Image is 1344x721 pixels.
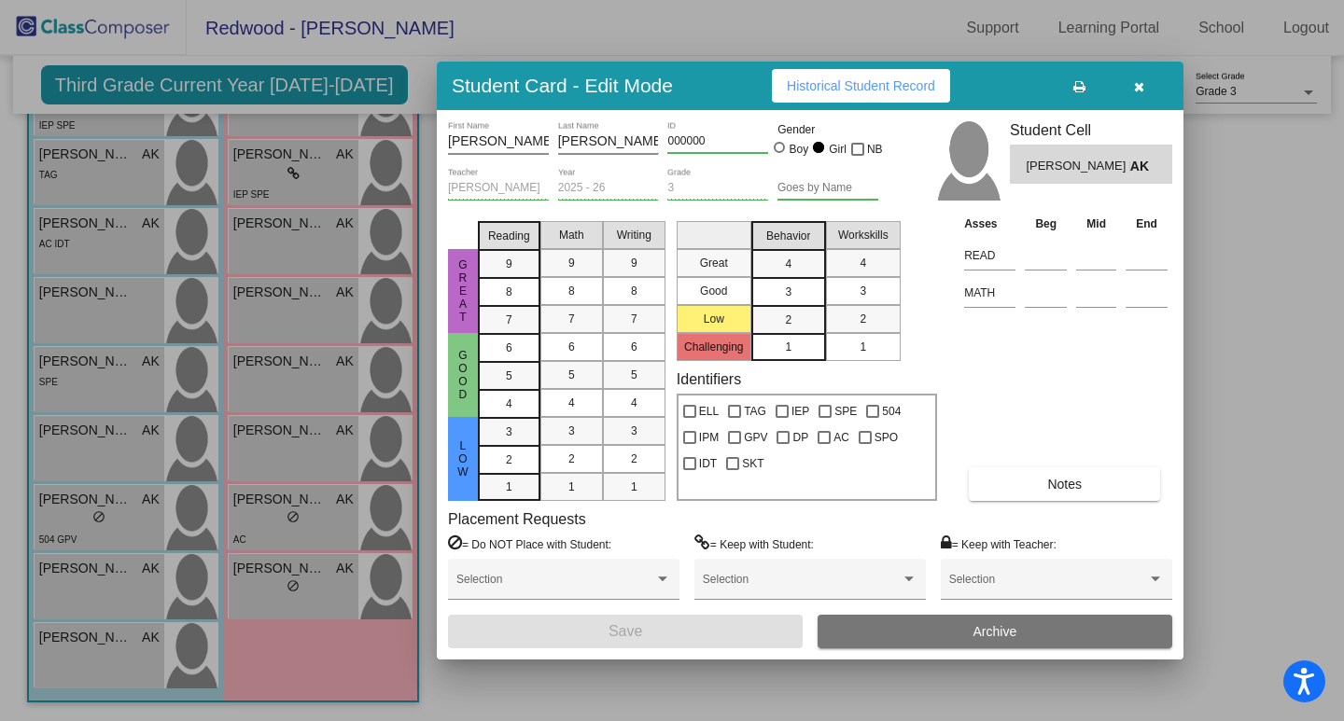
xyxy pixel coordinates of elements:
span: 4 [506,395,512,412]
span: Reading [488,228,530,244]
span: Good [455,349,471,401]
input: year [558,182,659,195]
th: Asses [959,214,1020,234]
span: 3 [785,284,791,300]
span: 7 [506,312,512,328]
button: Historical Student Record [772,69,950,103]
span: 8 [568,283,575,299]
span: AC [833,426,849,449]
span: 1 [785,339,791,355]
span: 6 [506,340,512,356]
span: Behavior [766,228,810,244]
span: SPO [875,426,898,449]
span: AK [1130,157,1156,176]
label: Identifiers [677,370,741,388]
th: Beg [1020,214,1071,234]
span: Math [559,227,584,243]
h3: Student Cell [1010,121,1172,139]
button: Archive [818,615,1172,648]
th: End [1121,214,1172,234]
label: = Keep with Teacher: [941,534,1057,553]
span: IPM [699,426,719,449]
span: 504 [882,400,901,423]
span: IEP [791,400,809,423]
label: = Do NOT Place with Student: [448,534,611,553]
span: 9 [631,255,637,271]
label: = Keep with Student: [694,534,814,553]
input: goes by name [777,182,878,195]
span: Notes [1047,477,1082,492]
span: 1 [860,339,866,355]
span: 8 [631,283,637,299]
span: 5 [631,367,637,383]
span: 4 [568,395,575,411]
span: 5 [568,367,575,383]
span: Great [455,258,471,324]
input: assessment [964,279,1015,307]
span: 1 [631,478,637,495]
span: 9 [506,256,512,272]
label: Placement Requests [448,510,586,528]
input: assessment [964,242,1015,270]
span: 6 [631,339,637,355]
span: 3 [631,423,637,439]
span: 3 [860,283,866,299]
span: TAG [744,400,766,423]
span: 6 [568,339,575,355]
span: 2 [568,451,575,467]
span: Low [455,439,471,478]
div: Girl [828,141,847,158]
span: Writing [617,227,651,243]
span: 5 [506,367,512,384]
span: [PERSON_NAME] [PERSON_NAME] [1026,157,1129,176]
span: Archive [973,624,1017,639]
span: GPV [744,426,767,449]
span: 4 [860,255,866,271]
span: IDT [699,452,717,475]
span: SKT [742,452,763,475]
span: 2 [785,312,791,328]
span: 7 [568,311,575,327]
div: Boy [789,141,809,158]
span: 2 [506,451,512,468]
span: 1 [506,478,512,495]
input: teacher [448,182,549,195]
span: 4 [785,256,791,272]
span: 2 [631,451,637,467]
input: grade [667,182,768,195]
span: Historical Student Record [787,78,935,93]
span: 9 [568,255,575,271]
span: SPE [834,400,857,423]
span: Save [609,623,642,639]
span: 3 [568,423,575,439]
span: 2 [860,311,866,327]
span: 4 [631,395,637,411]
th: Mid [1071,214,1121,234]
h3: Student Card - Edit Mode [452,74,673,97]
span: Workskills [838,227,889,243]
mat-label: Gender [777,121,878,138]
span: NB [867,138,883,160]
span: 1 [568,478,575,495]
span: 7 [631,311,637,327]
span: 3 [506,423,512,440]
button: Save [448,615,803,648]
span: DP [792,426,808,449]
span: 8 [506,284,512,300]
input: Enter ID [667,135,768,148]
span: ELL [699,400,719,423]
button: Notes [969,467,1160,501]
